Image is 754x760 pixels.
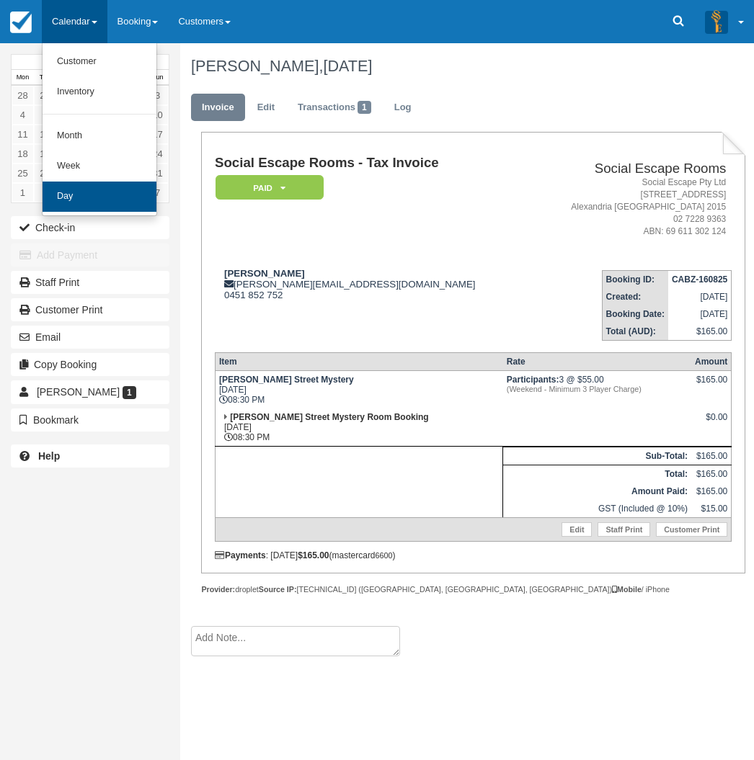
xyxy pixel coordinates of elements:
[215,268,531,300] div: [PERSON_NAME][EMAIL_ADDRESS][DOMAIN_NAME] 0451 852 752
[34,86,56,105] a: 29
[146,105,169,125] a: 10
[37,386,120,398] span: [PERSON_NAME]
[42,43,157,216] ul: Calendar
[146,86,169,105] a: 3
[668,288,732,305] td: [DATE]
[215,370,502,408] td: [DATE] 08:30 PM
[602,288,668,305] th: Created:
[215,550,732,560] div: : [DATE] (mastercard )
[503,447,691,465] th: Sub-Total:
[691,500,732,518] td: $15.00
[146,125,169,144] a: 17
[536,176,727,238] address: Social Escape Pty Ltd [STREET_ADDRESS] Alexandria [GEOGRAPHIC_DATA] 2015 02 7228 9363 ABN: 69 611...
[43,151,156,182] a: Week
[10,12,32,33] img: checkfront-main-nav-mini-logo.png
[43,182,156,212] a: Day
[11,444,169,468] a: Help
[43,47,156,77] a: Customer
[691,352,732,370] th: Amount
[507,385,688,393] em: (Weekend - Minimum 3 Player Charge)
[503,465,691,483] th: Total:
[705,10,728,33] img: A3
[34,144,56,164] a: 19
[602,305,668,323] th: Booking Date:
[146,144,169,164] a: 24
[259,585,297,594] strong: Source IP:
[215,550,266,560] strong: Payments
[215,174,319,201] a: Paid
[612,585,642,594] strong: Mobile
[503,352,691,370] th: Rate
[201,584,745,595] div: droplet [TECHNICAL_ID] ([GEOGRAPHIC_DATA], [GEOGRAPHIC_DATA], [GEOGRAPHIC_DATA]) / iPhone
[224,268,305,279] strong: [PERSON_NAME]
[695,412,727,434] div: $0.00
[11,408,169,432] button: Bookmark
[216,175,324,200] em: Paid
[34,70,56,86] th: Tue
[691,447,732,465] td: $165.00
[358,101,371,114] span: 1
[11,216,169,239] button: Check-in
[247,94,285,122] a: Edit
[230,412,428,422] strong: [PERSON_NAME] Street Mystery Room Booking
[201,585,235,594] strong: Provider:
[656,522,727,537] a: Customer Print
[12,183,34,202] a: 1
[191,94,245,122] a: Invoice
[323,57,372,75] span: [DATE]
[602,270,668,288] th: Booking ID:
[12,164,34,183] a: 25
[11,380,169,403] a: [PERSON_NAME] 1
[43,77,156,107] a: Inventory
[598,522,650,537] a: Staff Print
[123,386,136,399] span: 1
[215,156,531,171] h1: Social Escape Rooms - Tax Invoice
[12,86,34,105] a: 28
[146,183,169,202] a: 7
[691,465,732,483] td: $165.00
[146,70,169,86] th: Sun
[215,408,502,447] td: [DATE] 08:30 PM
[34,125,56,144] a: 12
[691,483,732,500] td: $165.00
[503,370,691,408] td: 3 @ $55.00
[672,274,727,285] strong: CABZ-160825
[383,94,422,122] a: Log
[12,105,34,125] a: 4
[602,323,668,341] th: Total (AUD):
[695,375,727,396] div: $165.00
[287,94,382,122] a: Transactions1
[298,550,329,560] strong: $165.00
[668,323,732,341] td: $165.00
[11,326,169,349] button: Email
[34,183,56,202] a: 2
[219,375,354,385] strong: [PERSON_NAME] Street Mystery
[12,70,34,86] th: Mon
[11,271,169,294] a: Staff Print
[376,551,393,560] small: 6600
[536,161,727,176] h2: Social Escape Rooms
[507,375,559,385] strong: Participants
[562,522,592,537] a: Edit
[146,164,169,183] a: 31
[503,483,691,500] th: Amount Paid:
[215,352,502,370] th: Item
[191,58,735,75] h1: [PERSON_NAME],
[11,353,169,376] button: Copy Booking
[503,500,691,518] td: GST (Included @ 10%)
[34,164,56,183] a: 26
[38,450,60,462] b: Help
[12,125,34,144] a: 11
[34,105,56,125] a: 5
[43,121,156,151] a: Month
[12,144,34,164] a: 18
[11,243,169,267] button: Add Payment
[11,298,169,321] a: Customer Print
[668,305,732,323] td: [DATE]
